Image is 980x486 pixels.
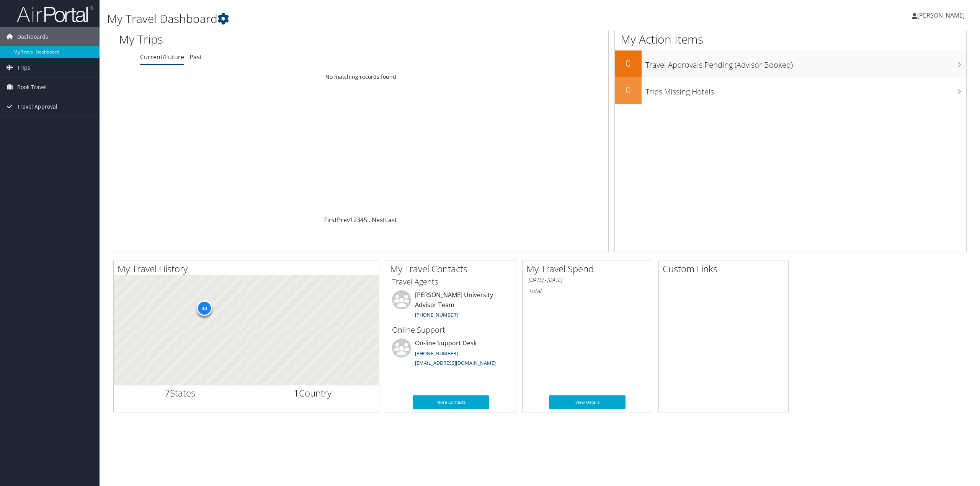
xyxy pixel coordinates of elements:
a: 2 [353,216,357,224]
span: Dashboards [17,27,48,46]
td: No matching records found [113,70,608,84]
a: 4 [360,216,364,224]
div: 40 [197,301,212,316]
h2: My Travel Spend [526,262,652,275]
h1: My Trips [119,31,396,47]
h6: [DATE] - [DATE] [528,276,646,284]
a: View Details [549,395,626,409]
a: Next [372,216,385,224]
a: [PHONE_NUMBER] [415,350,458,357]
h2: 0 [615,57,642,70]
a: [EMAIL_ADDRESS][DOMAIN_NAME] [415,359,496,366]
li: On-line Support Desk [388,338,514,370]
h3: Travel Agents [392,276,510,287]
a: Last [385,216,397,224]
h2: Country [252,387,374,400]
h3: Trips Missing Hotels [645,83,966,97]
span: Trips [17,58,30,77]
a: 3 [357,216,360,224]
a: Past [189,53,202,61]
a: Prev [337,216,350,224]
span: Book Travel [17,78,47,97]
h2: My Travel History [118,262,379,275]
h2: My Travel Contacts [390,262,516,275]
h1: My Action Items [615,31,966,47]
h6: Total [528,287,646,295]
h2: States [119,387,241,400]
a: 0Travel Approvals Pending (Advisor Booked) [615,50,966,77]
a: [PHONE_NUMBER] [415,311,458,318]
a: 1 [350,216,353,224]
a: First [324,216,337,224]
li: [PERSON_NAME] University Advisor Team [388,290,514,322]
span: Travel Approval [17,97,57,116]
h3: Travel Approvals Pending (Advisor Booked) [645,56,966,70]
span: 7 [165,387,170,399]
span: 1 [294,387,299,399]
span: … [367,216,372,224]
a: 5 [364,216,367,224]
span: [PERSON_NAME] [917,11,965,20]
a: 0Trips Missing Hotels [615,77,966,104]
h1: My Travel Dashboard [107,11,684,27]
img: airportal-logo.png [17,5,93,23]
h2: Custom Links [663,262,788,275]
h2: 0 [615,83,642,96]
a: More Contacts [413,395,489,409]
a: [PERSON_NAME] [912,4,972,27]
h3: Online Support [392,325,510,335]
a: Current/Future [140,53,184,61]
